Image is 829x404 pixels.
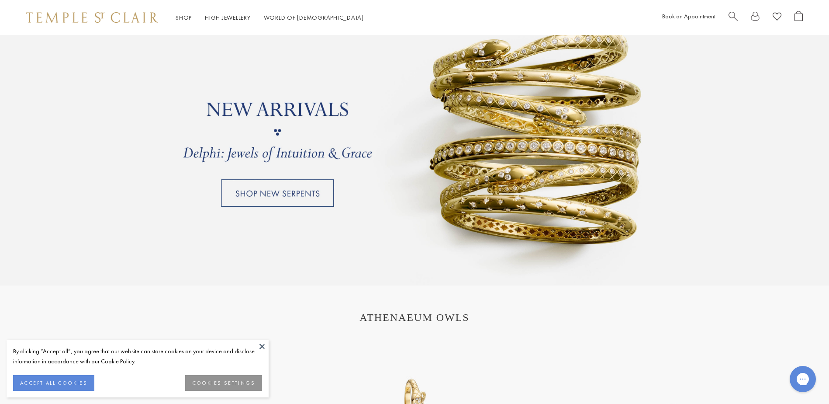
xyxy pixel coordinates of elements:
img: Temple St. Clair [26,12,158,23]
nav: Main navigation [176,12,364,23]
a: World of [DEMOGRAPHIC_DATA]World of [DEMOGRAPHIC_DATA] [264,14,364,21]
iframe: Gorgias live chat messenger [785,363,820,395]
h1: ATHENAEUM OWLS [35,312,794,324]
a: ShopShop [176,14,192,21]
button: ACCEPT ALL COOKIES [13,375,94,391]
a: Search [729,11,738,24]
a: Open Shopping Bag [794,11,803,24]
div: By clicking “Accept all”, you agree that our website can store cookies on your device and disclos... [13,346,262,366]
a: View Wishlist [773,11,781,24]
a: High JewelleryHigh Jewellery [205,14,251,21]
a: Book an Appointment [662,12,715,20]
button: COOKIES SETTINGS [185,375,262,391]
